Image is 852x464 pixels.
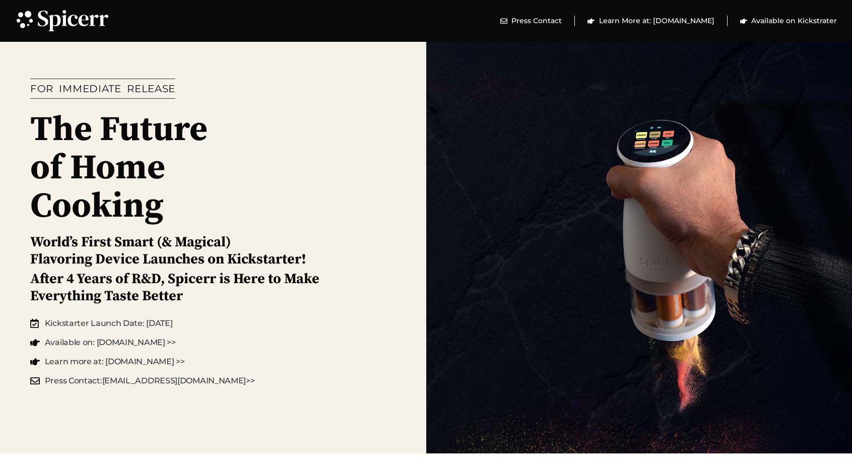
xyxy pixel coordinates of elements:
[30,271,376,304] h2: After 4 Years of R&D, Spicerr is Here to Make Everything Taste Better
[30,84,175,94] h1: FOR IMMEDIATE RELEASE
[42,317,173,329] span: Kickstarter Launch Date: [DATE]
[740,16,837,26] a: Available on Kickstrater
[749,16,837,26] span: Available on Kickstrater
[42,375,255,387] span: Press Contact: [EMAIL_ADDRESS][DOMAIN_NAME] >>
[597,16,714,26] span: Learn More at: [DOMAIN_NAME]
[30,337,255,349] a: Available on: [DOMAIN_NAME] >>
[42,337,176,349] span: Available on: [DOMAIN_NAME] >>
[500,16,562,26] a: Press Contact
[42,356,185,368] span: Learn more at: [DOMAIN_NAME] >>
[587,16,714,26] a: Learn More at: [DOMAIN_NAME]
[509,16,562,26] span: Press Contact
[30,111,238,226] h1: The Future of Home Cooking
[30,356,255,368] a: Learn more at: [DOMAIN_NAME] >>
[30,234,306,268] h2: World’s First Smart (& Magical) Flavoring Device Launches on Kickstarter!
[30,375,255,387] a: Press Contact:[EMAIL_ADDRESS][DOMAIN_NAME]>>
